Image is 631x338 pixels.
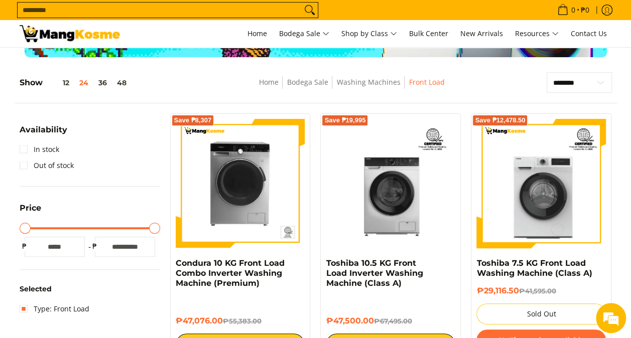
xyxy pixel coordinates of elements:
[302,3,318,18] button: Search
[324,117,365,123] span: Save ₱19,995
[20,141,59,157] a: In stock
[259,77,278,87] a: Home
[287,77,328,87] a: Bodega Sale
[274,20,334,47] a: Bodega Sale
[20,285,160,294] h6: Selected
[336,20,402,47] a: Shop by Class
[90,241,100,251] span: ₱
[336,77,400,87] a: Washing Machines
[20,241,30,251] span: ₱
[475,117,525,123] span: Save ₱12,478.50
[566,20,612,47] a: Contact Us
[112,79,132,87] button: 48
[404,20,453,47] a: Bulk Center
[176,258,285,288] a: Condura 10 KG Front Load Combo Inverter Washing Machine (Premium)
[279,28,329,40] span: Bodega Sale
[20,157,74,174] a: Out of stock
[554,5,592,16] span: •
[571,29,607,38] span: Contact Us
[20,126,67,134] span: Availability
[93,79,112,87] button: 36
[409,76,444,89] span: Front Load
[223,317,262,325] del: ₱55,383.00
[176,316,305,326] h6: ₱47,076.00
[20,301,89,317] a: Type: Front Load
[476,286,606,296] h6: ₱29,116.50
[326,119,455,248] img: Toshiba 10.5 KG Front Load Inverter Washing Machine (Class A)
[326,316,455,326] h6: ₱47,500.00
[373,317,412,325] del: ₱67,495.00
[455,20,508,47] a: New Arrivals
[192,76,511,99] nav: Breadcrumbs
[519,287,556,295] del: ₱41,595.00
[247,29,267,38] span: Home
[409,29,448,38] span: Bulk Center
[20,126,67,141] summary: Open
[43,79,74,87] button: 12
[242,20,272,47] a: Home
[515,28,559,40] span: Resources
[510,20,564,47] a: Resources
[476,119,606,248] img: Toshiba 7.5 KG Front Load Washing Machine (Class A)
[130,20,612,47] nav: Main Menu
[326,258,423,288] a: Toshiba 10.5 KG Front Load Inverter Washing Machine (Class A)
[341,28,397,40] span: Shop by Class
[174,117,212,123] span: Save ₱8,307
[20,204,41,220] summary: Open
[570,7,577,14] span: 0
[20,25,120,42] img: Washing Machines l Mang Kosme: Home Appliances Warehouse Sale Partner Front Load
[476,303,606,324] button: Sold Out
[460,29,503,38] span: New Arrivals
[20,78,132,88] h5: Show
[20,204,41,212] span: Price
[476,258,592,278] a: Toshiba 7.5 KG Front Load Washing Machine (Class A)
[176,119,305,248] img: Condura 10 KG Front Load Combo Inverter Washing Machine (Premium)
[74,79,93,87] button: 24
[579,7,591,14] span: ₱0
